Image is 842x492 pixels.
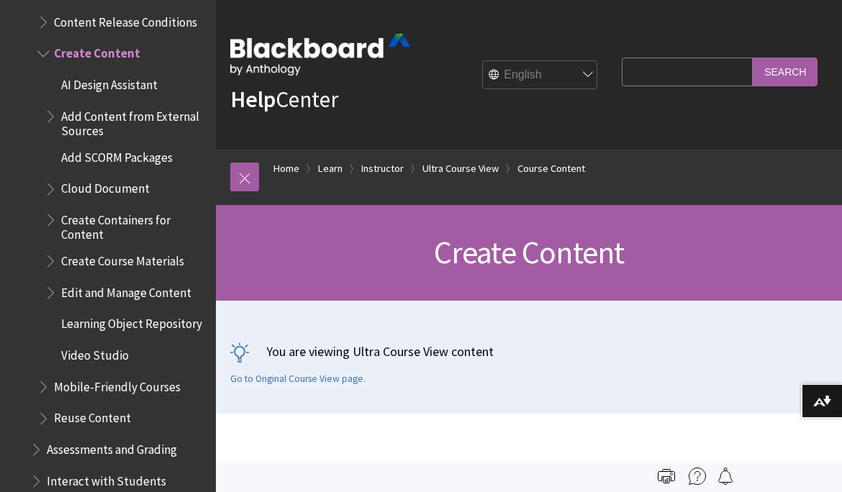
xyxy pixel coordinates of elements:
img: Blackboard by Anthology [230,34,410,76]
span: Create Content [434,232,625,272]
span: AI Design Assistant [61,73,158,92]
span: Mobile-Friendly Courses [54,375,181,394]
img: Follow this page [717,468,734,485]
a: Course Content [517,160,585,178]
span: Interact with Students [47,469,166,488]
span: Learning Object Repository [61,312,202,332]
a: Ultra Course View [422,160,499,178]
span: Create Course Materials [61,249,184,268]
p: You are viewing Ultra Course View content [230,342,828,360]
img: More help [689,468,706,485]
span: Reuse Content [54,406,131,426]
img: Print [658,468,675,485]
span: Add SCORM Packages [61,145,173,165]
a: HelpCenter [230,85,338,114]
a: Learn [318,160,343,178]
span: Create Content [54,42,140,61]
span: Video Studio [61,343,129,363]
span: Content Release Conditions [54,10,197,29]
span: Assessments and Grading [47,437,177,457]
span: Add Content from External Sources [61,104,206,138]
span: Edit and Manage Content [61,281,191,300]
strong: Help [230,85,276,114]
span: Create Containers for Content [61,208,206,242]
a: Home [273,160,299,178]
a: Go to Original Course View page. [230,373,366,386]
span: Cloud Document [61,177,150,196]
a: Instructor [361,160,404,178]
input: Search [753,58,818,86]
select: Site Language Selector [483,61,598,90]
